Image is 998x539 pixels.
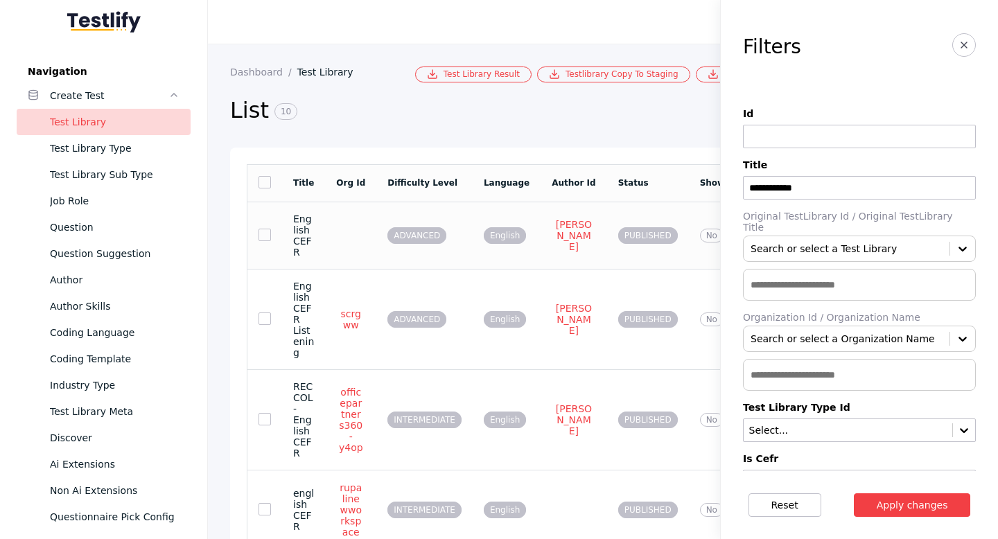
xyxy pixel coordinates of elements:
[17,477,191,504] a: Non Ai Extensions
[743,159,976,170] label: Title
[50,403,180,420] div: Test Library Meta
[50,272,180,288] div: Author
[743,402,976,413] label: Test Library Type Id
[387,178,457,188] a: Difficulty Level
[743,211,976,233] label: Original TestLibrary Id / Original TestLibrary Title
[17,109,191,135] a: Test Library
[618,502,678,518] span: PUBLISHED
[50,509,180,525] div: Questionnaire Pick Config
[17,135,191,161] a: Test Library Type
[700,503,724,517] span: No
[50,377,180,394] div: Industry Type
[293,178,314,188] a: Title
[17,425,191,451] a: Discover
[17,293,191,319] a: Author Skills
[293,488,314,532] section: english CEFR
[387,311,446,328] span: ADVANCED
[700,413,724,427] span: No
[230,67,297,78] a: Dashboard
[743,108,976,119] label: Id
[17,398,191,425] a: Test Library Meta
[552,403,596,437] a: [PERSON_NAME]
[293,381,314,459] section: REC COL - English CEFR
[336,178,365,188] a: Org Id
[336,308,365,331] a: scrgww
[618,227,678,244] span: PUBLISHED
[50,219,180,236] div: Question
[50,298,180,315] div: Author Skills
[50,456,180,472] div: Ai Extensions
[17,451,191,477] a: Ai Extensions
[50,324,180,341] div: Coding Language
[50,245,180,262] div: Question Suggestion
[17,372,191,398] a: Industry Type
[17,240,191,267] a: Question Suggestion
[618,311,678,328] span: PUBLISHED
[17,161,191,188] a: Test Library Sub Type
[50,166,180,183] div: Test Library Sub Type
[17,346,191,372] a: Coding Template
[552,218,596,253] a: [PERSON_NAME]
[293,281,314,358] section: English CEFR Listening
[618,178,649,188] a: Status
[50,87,168,104] div: Create Test
[17,214,191,240] a: Question
[17,319,191,346] a: Coding Language
[854,493,971,517] button: Apply changes
[17,188,191,214] a: Job Role
[748,493,821,517] button: Reset
[700,229,724,242] span: No
[484,178,529,188] a: Language
[230,96,744,125] h2: List
[50,482,180,499] div: Non Ai Extensions
[387,412,462,428] span: INTERMEDIATE
[700,178,847,188] a: Show Overall Personality Score
[537,67,690,82] a: Testlibrary Copy To Staging
[336,386,365,454] a: officepartners360-y4op
[387,227,446,244] span: ADVANCED
[50,430,180,446] div: Discover
[336,481,365,538] a: rupalinewworkspace
[50,140,180,157] div: Test Library Type
[17,504,191,530] a: Questionnaire Pick Config
[484,227,526,244] span: English
[274,103,297,120] span: 10
[50,193,180,209] div: Job Role
[17,267,191,293] a: Author
[484,412,526,428] span: English
[297,67,365,78] a: Test Library
[50,114,180,130] div: Test Library
[415,67,532,82] a: Test Library Result
[387,502,462,518] span: INTERMEDIATE
[17,66,191,77] label: Navigation
[618,412,678,428] span: PUBLISHED
[743,453,976,464] label: Is Cefr
[743,312,976,323] label: Organization Id / Organization Name
[50,351,180,367] div: Coding Template
[696,67,816,82] a: Bulk Csv Download
[743,36,801,58] h3: Filters
[484,311,526,328] span: English
[552,302,596,337] a: [PERSON_NAME]
[700,312,724,326] span: No
[67,11,141,33] img: Testlify - Backoffice
[484,502,526,518] span: English
[552,178,596,188] a: Author Id
[293,213,314,258] section: English CEFR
